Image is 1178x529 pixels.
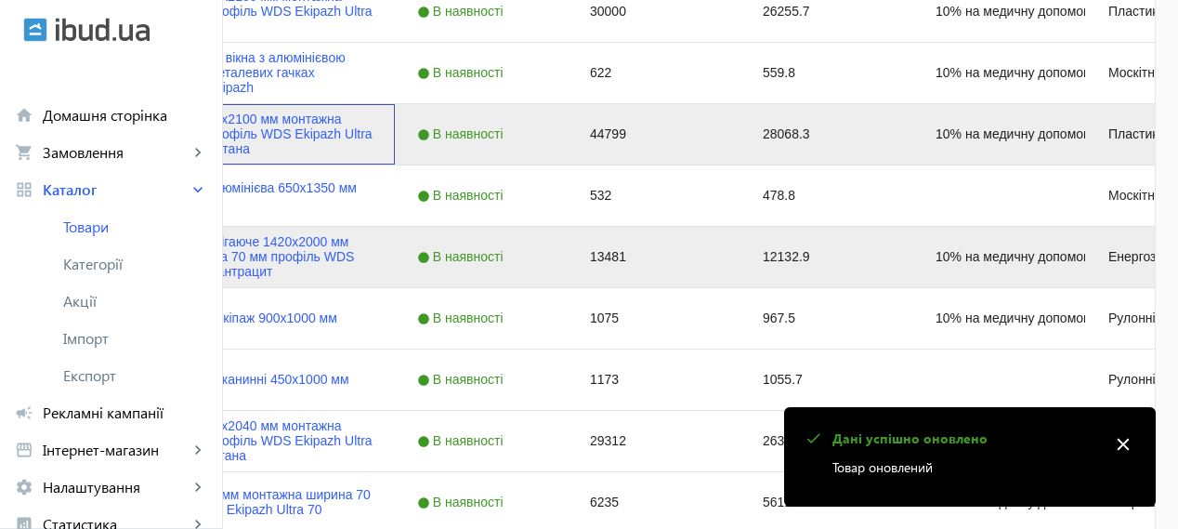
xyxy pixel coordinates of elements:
[417,433,508,448] span: В наявності
[15,143,33,162] mat-icon: shopping_cart
[43,106,207,125] span: Домашня сторінка
[43,143,189,162] span: Замовлення
[801,427,825,451] mat-icon: check
[15,441,33,459] mat-icon: storefront
[913,43,1086,103] div: 10% на медичну допомогу пораненим
[15,180,33,199] mat-icon: grid_view
[118,180,373,210] a: Москітна сітка алюмінієва 650x1350 мм коричнева
[63,218,207,236] span: Товари
[417,495,508,509] span: В наявності
[740,411,913,471] div: 26380.8
[63,329,207,348] span: Імпорт
[118,311,337,325] a: Рулонна штора Екіпаж 900х1000 мм
[417,311,508,325] span: В наявності
[832,430,1098,448] p: Дані успішно оновлено
[913,227,1086,287] div: 10% на медичну допомогу пораненим
[568,43,740,103] div: 622
[913,288,1086,349] div: 10% на медичну допомогу пораненим
[417,4,508,19] span: В наявності
[740,104,913,165] div: 28068.3
[189,180,207,199] mat-icon: keyboard_arrow_right
[43,180,189,199] span: Каталог
[15,403,33,422] mat-icon: campaign
[740,165,913,226] div: 478.8
[118,372,349,387] a: Ролети на вікна тканинні 450x1000 мм
[23,18,47,42] img: ibud.svg
[568,165,740,226] div: 532
[56,18,150,42] img: ibud_text.svg
[417,372,508,387] span: В наявності
[417,188,508,203] span: В наявності
[832,457,1098,477] p: Товар оновлений
[1109,430,1137,458] mat-icon: close
[63,292,207,311] span: Акції
[740,43,913,103] div: 559.8
[118,234,373,279] a: Вікно енергозберігаюче 1420x2000 мм монтажна ширина 70 мм профіль WDS Ekipazh Ultra 70 антрацит
[417,249,508,264] span: В наявності
[15,106,33,125] mat-icon: home
[63,366,207,385] span: Експорт
[568,350,740,410] div: 1173
[740,350,913,410] div: 1055.7
[740,288,913,349] div: 967.5
[568,288,740,349] div: 1075
[63,255,207,273] span: Категорії
[43,441,189,459] span: Інтернет-магазин
[15,478,33,496] mat-icon: settings
[913,104,1086,165] div: 10% на медичну допомогу пораненим
[43,478,189,496] span: Налаштування
[189,143,207,162] mat-icon: keyboard_arrow_right
[568,104,740,165] div: 44799
[118,112,373,156] a: Вхідні двері 1300х2100 мм монтажна ширина 60 мм профіль WDS Ekipazh Ultra 60 колір Дуб Монтана
[43,403,207,422] span: Рекламні кампанії
[118,487,373,517] a: Вікно 1100х1250 мм монтажна ширина 70 мм профіль WDS Ekipazh Ultra 70
[189,478,207,496] mat-icon: keyboard_arrow_right
[118,418,373,463] a: Вхідні двері 1230x2040 мм монтажна ширина 60 мм профіль WDS Ekipazh Ultra 60 колір дуб монтана
[568,411,740,471] div: 29312
[417,126,508,141] span: В наявності
[417,65,508,80] span: В наявності
[118,50,373,95] a: Москітна сітка на вікна з алюмінієвою рамою біла на металевих гачках 1000х1000 мм Ekipazh
[740,227,913,287] div: 12132.9
[189,441,207,459] mat-icon: keyboard_arrow_right
[568,227,740,287] div: 13481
